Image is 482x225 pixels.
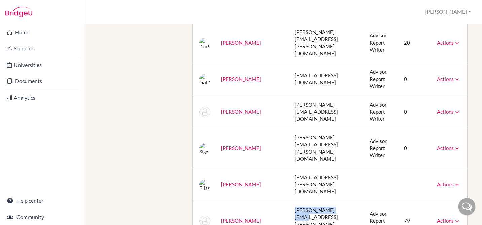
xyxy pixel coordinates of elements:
[364,128,399,168] td: Advisor, Report Writer
[437,218,460,224] a: Actions
[221,76,261,82] a: [PERSON_NAME]
[289,63,364,96] td: [EMAIL_ADDRESS][DOMAIN_NAME]
[199,107,210,117] img: Sebastian Goeritz
[399,128,432,168] td: 0
[399,23,432,63] td: 20
[437,40,460,46] a: Actions
[1,74,82,88] a: Documents
[422,6,474,18] button: [PERSON_NAME]
[399,96,432,128] td: 0
[199,143,210,154] img: Steven Gregory
[221,218,261,224] a: [PERSON_NAME]
[1,42,82,55] a: Students
[364,96,399,128] td: Advisor, Report Writer
[289,168,364,201] td: [EMAIL_ADDRESS][PERSON_NAME][DOMAIN_NAME]
[199,179,210,190] img: Elise Hauer
[399,63,432,96] td: 0
[1,58,82,72] a: Universities
[5,7,32,17] img: Bridge-U
[221,40,261,46] a: [PERSON_NAME]
[199,38,210,48] img: Kurt Garbe
[289,128,364,168] td: [PERSON_NAME][EMAIL_ADDRESS][PERSON_NAME][DOMAIN_NAME]
[1,26,82,39] a: Home
[437,76,460,82] a: Actions
[199,74,210,84] img: Galit Geron
[437,109,460,115] a: Actions
[221,109,261,115] a: [PERSON_NAME]
[1,91,82,104] a: Analytics
[221,181,261,187] a: [PERSON_NAME]
[221,145,261,151] a: [PERSON_NAME]
[289,96,364,128] td: [PERSON_NAME][EMAIL_ADDRESS][DOMAIN_NAME]
[437,145,460,151] a: Actions
[15,5,29,11] span: Help
[364,63,399,96] td: Advisor, Report Writer
[1,194,82,208] a: Help center
[364,23,399,63] td: Advisor, Report Writer
[437,181,460,187] a: Actions
[1,210,82,224] a: Community
[289,23,364,63] td: [PERSON_NAME][EMAIL_ADDRESS][PERSON_NAME][DOMAIN_NAME]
